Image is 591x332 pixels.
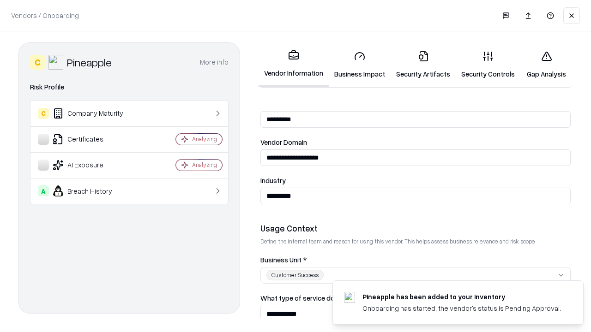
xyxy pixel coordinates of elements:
[30,55,45,70] div: C
[30,82,229,93] div: Risk Profile
[38,108,49,119] div: C
[260,256,571,263] label: Business Unit *
[260,139,571,146] label: Vendor Domain
[38,108,148,119] div: Company Maturity
[344,292,355,303] img: pineappleenergy.com
[362,292,561,302] div: Pineapple has been added to your inventory
[38,185,148,196] div: Breach History
[38,134,148,145] div: Certificates
[67,55,112,70] div: Pineapple
[260,177,571,184] label: Industry
[520,43,573,86] a: Gap Analysis
[259,42,329,87] a: Vendor Information
[362,303,561,313] div: Onboarding has started, the vendor's status is Pending Approval.
[391,43,456,86] a: Security Artifacts
[260,295,571,302] label: What type of service does the vendor provide? *
[192,161,217,169] div: Analyzing
[192,135,217,143] div: Analyzing
[11,11,79,20] p: Vendors / Onboarding
[260,223,571,234] div: Usage Context
[329,43,391,86] a: Business Impact
[260,267,571,284] button: Customer Success
[48,55,63,70] img: Pineapple
[456,43,520,86] a: Security Controls
[200,54,229,71] button: More info
[38,160,148,171] div: AI Exposure
[260,237,571,245] p: Define the internal team and reason for using this vendor. This helps assess business relevance a...
[38,185,49,196] div: A
[266,270,324,280] div: Customer Success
